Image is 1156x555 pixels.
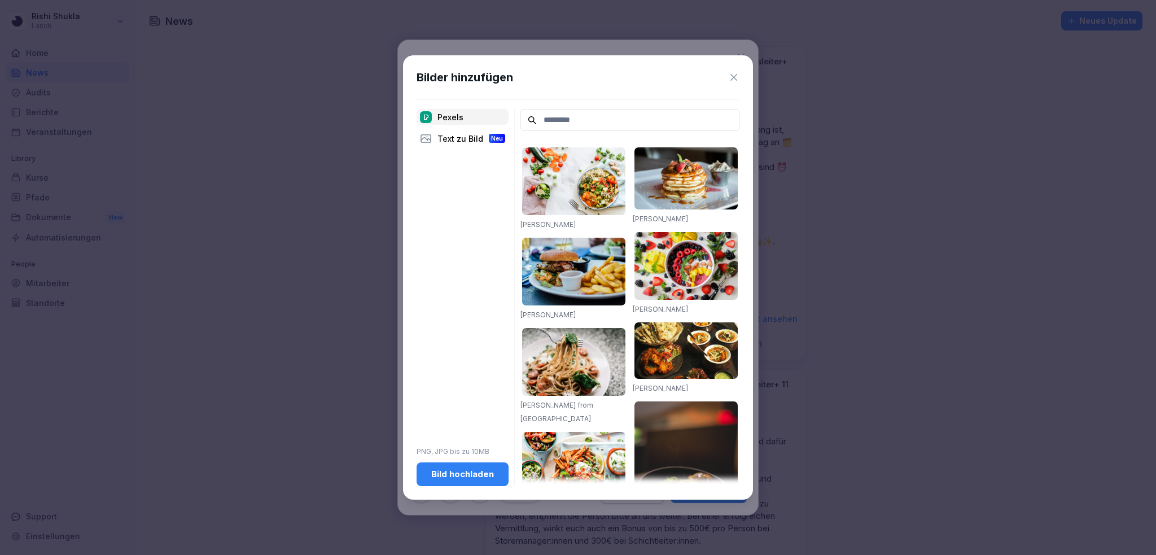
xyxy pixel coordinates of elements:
[633,215,688,223] a: [PERSON_NAME]
[417,447,509,457] p: PNG, JPG bis zu 10MB
[420,111,432,123] img: pexels.png
[417,109,509,125] div: Pexels
[634,322,738,379] img: pexels-photo-958545.jpeg
[520,220,576,229] a: [PERSON_NAME]
[633,384,688,392] a: [PERSON_NAME]
[522,238,625,305] img: pexels-photo-70497.jpeg
[522,328,625,396] img: pexels-photo-1279330.jpeg
[522,147,625,215] img: pexels-photo-1640777.jpeg
[417,462,509,486] button: Bild hochladen
[634,147,738,209] img: pexels-photo-376464.jpeg
[520,311,576,319] a: [PERSON_NAME]
[417,69,513,86] h1: Bilder hinzufügen
[489,134,505,143] div: Neu
[633,305,688,313] a: [PERSON_NAME]
[426,468,500,480] div: Bild hochladen
[520,401,593,423] a: [PERSON_NAME] from [GEOGRAPHIC_DATA]
[634,232,738,300] img: pexels-photo-1099680.jpeg
[417,130,509,146] div: Text zu Bild
[522,432,625,509] img: pexels-photo-1640772.jpeg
